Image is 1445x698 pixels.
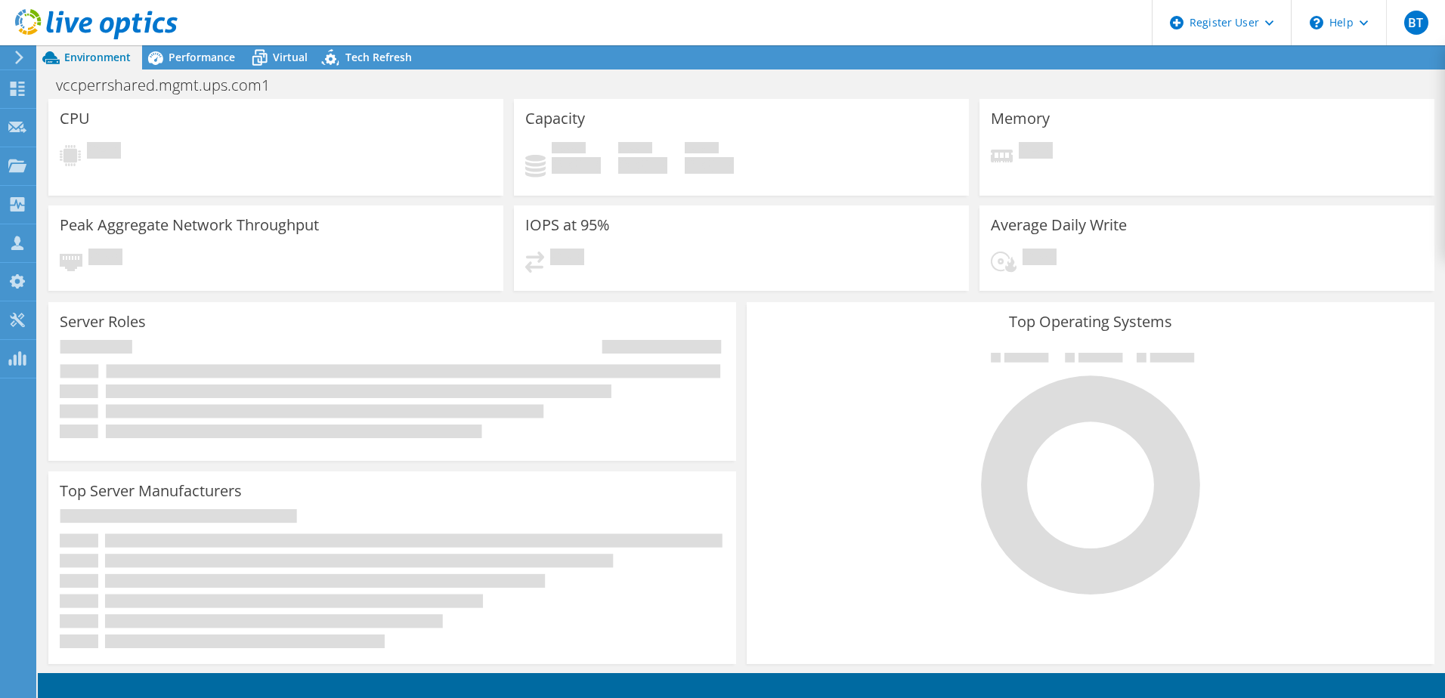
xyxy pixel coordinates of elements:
[87,142,121,162] span: Pending
[618,157,667,174] h4: 0 GiB
[991,217,1127,233] h3: Average Daily Write
[60,217,319,233] h3: Peak Aggregate Network Throughput
[618,142,652,157] span: Free
[991,110,1050,127] h3: Memory
[273,50,308,64] span: Virtual
[552,157,601,174] h4: 0 GiB
[685,157,734,174] h4: 0 GiB
[525,110,585,127] h3: Capacity
[1310,16,1323,29] svg: \n
[60,110,90,127] h3: CPU
[169,50,235,64] span: Performance
[88,249,122,269] span: Pending
[552,142,586,157] span: Used
[64,50,131,64] span: Environment
[60,483,242,499] h3: Top Server Manufacturers
[685,142,719,157] span: Total
[550,249,584,269] span: Pending
[345,50,412,64] span: Tech Refresh
[1023,249,1057,269] span: Pending
[1404,11,1428,35] span: BT
[60,313,146,330] h3: Server Roles
[525,217,610,233] h3: IOPS at 95%
[758,313,1423,330] h3: Top Operating Systems
[1019,142,1053,162] span: Pending
[49,77,293,94] h1: vccperrshared.mgmt.ups.com1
